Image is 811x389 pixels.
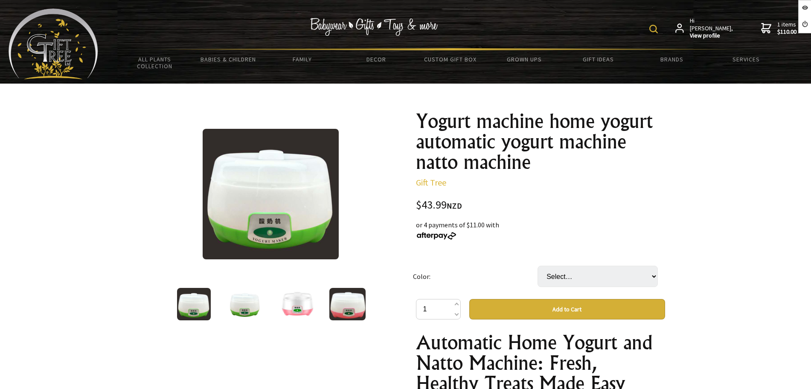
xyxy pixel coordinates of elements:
[777,28,796,36] strong: $110.00
[9,9,98,79] img: Babyware - Gifts - Toys and more...
[413,254,538,299] td: Color:
[177,288,211,320] img: Yogurt machine home yogurt automatic yogurt machine natto machine
[690,17,734,40] span: Hi [PERSON_NAME],
[416,111,665,172] h1: Yogurt machine home yogurt automatic yogurt machine natto machine
[118,50,192,75] a: All Plants Collection
[416,177,446,188] a: Gift Tree
[690,32,734,40] strong: View profile
[709,50,783,68] a: Services
[469,299,665,319] button: Add to Cart
[203,129,339,259] img: Yogurt machine home yogurt automatic yogurt machine natto machine
[310,18,438,36] img: Babywear - Gifts - Toys & more
[416,220,665,240] div: or 4 payments of $11.00 with
[228,288,262,320] img: Yogurt machine home yogurt automatic yogurt machine natto machine
[561,50,635,68] a: Gift Ideas
[192,50,265,68] a: Babies & Children
[265,50,339,68] a: Family
[339,50,413,68] a: Decor
[278,288,315,320] img: Yogurt machine home yogurt automatic yogurt machine natto machine
[761,17,796,40] a: 1 items$110.00
[447,201,462,211] span: NZD
[487,50,561,68] a: Grown Ups
[649,25,658,33] img: product search
[329,288,366,320] img: Yogurt machine home yogurt automatic yogurt machine natto machine
[777,20,796,36] span: 1 items
[675,17,734,40] a: Hi [PERSON_NAME],View profile
[413,50,487,68] a: Custom Gift Box
[416,200,665,211] div: $43.99
[416,232,457,240] img: Afterpay
[635,50,709,68] a: Brands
